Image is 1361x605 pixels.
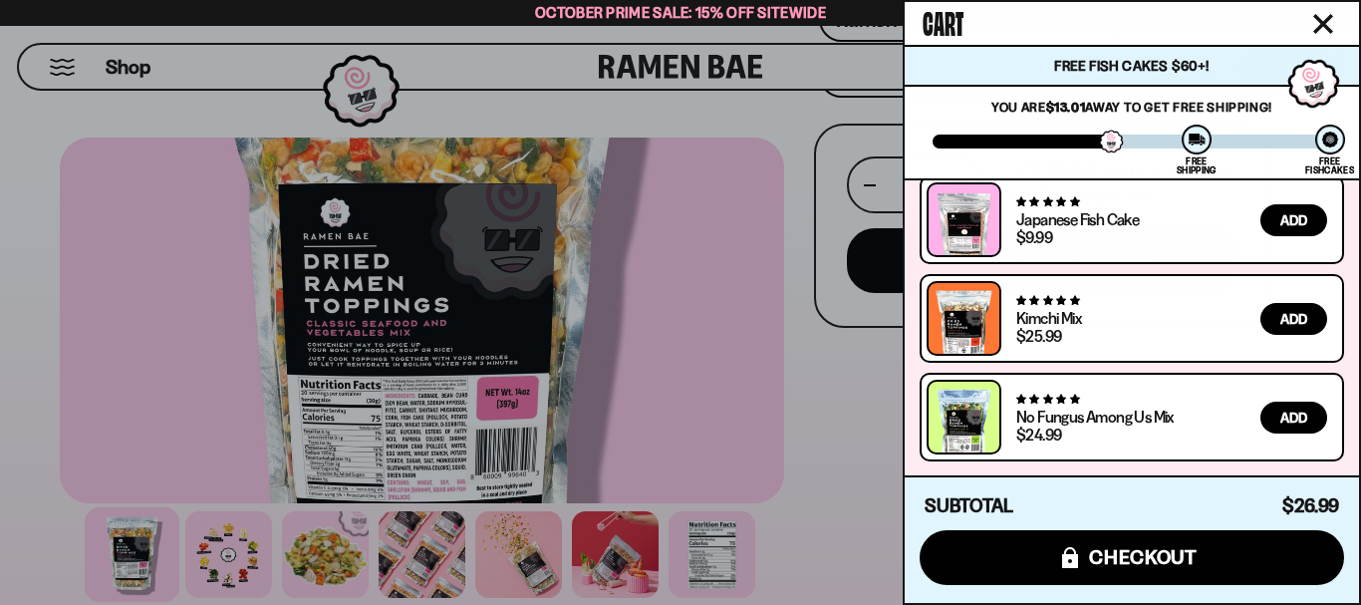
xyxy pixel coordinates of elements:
span: Add [1280,411,1307,425]
span: Add [1280,213,1307,227]
button: Add [1260,402,1327,434]
button: Add [1260,303,1327,335]
a: No Fungus Among Us Mix [1016,407,1174,427]
div: Free Shipping [1177,156,1216,174]
span: 4.82 stars [1016,393,1079,406]
span: Free Fish Cakes $60+! [1054,57,1209,75]
button: Add [1260,204,1327,236]
div: $9.99 [1016,229,1052,245]
p: You are away to get Free Shipping! [933,99,1331,115]
span: Add [1280,312,1307,326]
a: Japanese Fish Cake [1016,209,1139,229]
span: October Prime Sale: 15% off Sitewide [535,3,826,22]
button: Close cart [1308,9,1338,39]
a: Kimchi Mix [1016,308,1081,328]
span: Cart [923,1,963,41]
strong: $13.01 [1046,99,1086,115]
span: $26.99 [1282,494,1339,517]
span: 4.76 stars [1016,294,1079,307]
div: Free Fishcakes [1305,156,1354,174]
div: $24.99 [1016,427,1061,443]
span: checkout [1089,546,1198,568]
h4: Subtotal [925,496,1013,516]
span: 4.77 stars [1016,195,1079,208]
div: $25.99 [1016,328,1061,344]
button: checkout [920,530,1344,585]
